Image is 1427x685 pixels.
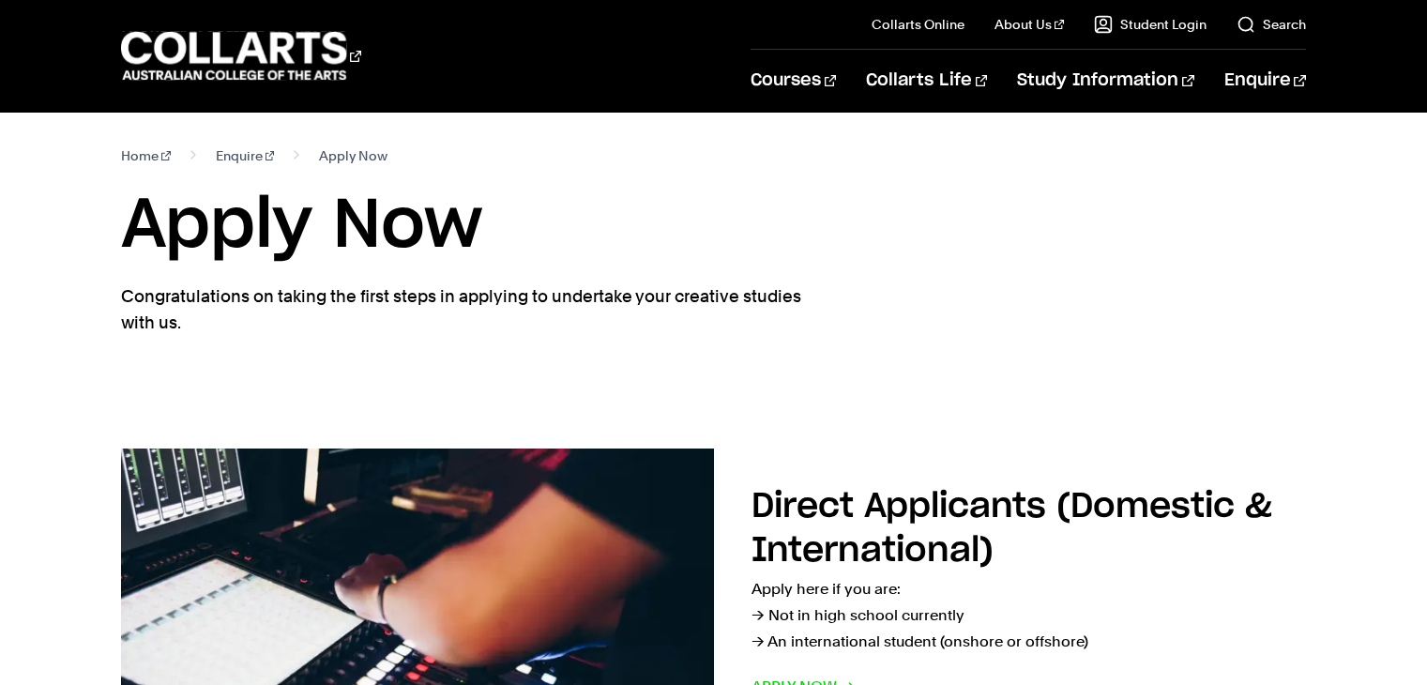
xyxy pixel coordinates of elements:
[872,15,964,34] a: Collarts Online
[751,576,1306,655] p: Apply here if you are: → Not in high school currently → An international student (onshore or offs...
[1017,50,1193,112] a: Study Information
[751,490,1272,568] h2: Direct Applicants (Domestic & International)
[866,50,987,112] a: Collarts Life
[216,143,275,169] a: Enquire
[121,29,361,83] div: Go to homepage
[1094,15,1207,34] a: Student Login
[319,143,387,169] span: Apply Now
[751,50,836,112] a: Courses
[994,15,1064,34] a: About Us
[1237,15,1306,34] a: Search
[121,184,1305,268] h1: Apply Now
[121,143,171,169] a: Home
[1224,50,1306,112] a: Enquire
[121,283,806,336] p: Congratulations on taking the first steps in applying to undertake your creative studies with us.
